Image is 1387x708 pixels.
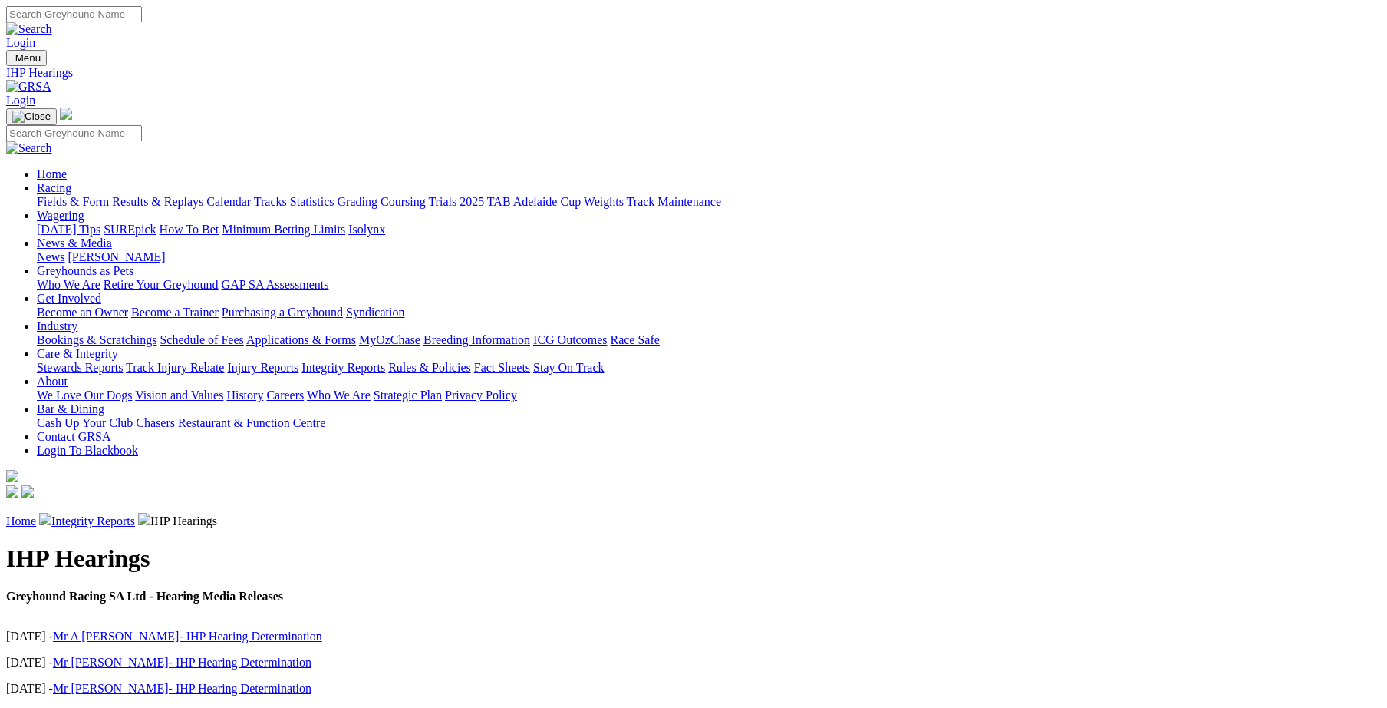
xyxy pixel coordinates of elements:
[60,108,72,120] img: logo-grsa-white.png
[610,333,659,346] a: Race Safe
[37,375,68,388] a: About
[460,195,581,208] a: 2025 TAB Adelaide Cup
[37,181,71,194] a: Racing
[37,402,104,415] a: Bar & Dining
[290,195,334,208] a: Statistics
[12,111,51,123] img: Close
[136,416,325,429] a: Chasers Restaurant & Function Centre
[533,333,607,346] a: ICG Outcomes
[6,141,52,155] img: Search
[584,195,624,208] a: Weights
[6,544,1381,573] h1: IHP Hearings
[6,682,1381,696] p: [DATE] -
[37,167,67,180] a: Home
[227,361,298,374] a: Injury Reports
[37,347,118,360] a: Care & Integrity
[6,50,47,66] button: Toggle navigation
[6,80,51,94] img: GRSA
[423,333,530,346] a: Breeding Information
[206,195,251,208] a: Calendar
[39,513,51,525] img: chevron-right.svg
[346,306,404,319] a: Syndication
[160,223,219,236] a: How To Bet
[37,223,100,236] a: [DATE] Tips
[68,250,165,263] a: [PERSON_NAME]
[222,306,343,319] a: Purchasing a Greyhound
[135,389,223,402] a: Vision and Values
[37,306,128,319] a: Become an Owner
[246,333,356,346] a: Applications & Forms
[104,278,219,291] a: Retire Your Greyhound
[37,416,1381,430] div: Bar & Dining
[428,195,456,208] a: Trials
[37,292,101,305] a: Get Involved
[226,389,263,402] a: History
[388,361,471,374] a: Rules & Policies
[112,195,203,208] a: Results & Replays
[15,52,41,64] span: Menu
[37,389,1381,402] div: About
[348,223,385,236] a: Isolynx
[6,514,36,528] a: Home
[37,209,84,222] a: Wagering
[6,66,1381,80] a: IHP Hearings
[6,36,35,49] a: Login
[37,237,112,250] a: News & Media
[37,361,123,374] a: Stewards Reports
[6,94,35,107] a: Login
[6,630,1381,643] p: [DATE] -
[37,278,100,291] a: Who We Are
[359,333,420,346] a: MyOzChase
[37,389,132,402] a: We Love Our Dogs
[126,361,224,374] a: Track Injury Rebate
[627,195,721,208] a: Track Maintenance
[37,361,1381,375] div: Care & Integrity
[37,250,64,263] a: News
[37,264,133,277] a: Greyhounds as Pets
[222,223,345,236] a: Minimum Betting Limits
[53,630,322,643] a: Mr A [PERSON_NAME]- IHP Hearing Determination
[6,108,57,125] button: Toggle navigation
[533,361,604,374] a: Stay On Track
[6,513,1381,528] p: IHP Hearings
[37,430,110,443] a: Contact GRSA
[21,485,34,498] img: twitter.svg
[37,333,1381,347] div: Industry
[37,278,1381,292] div: Greyhounds as Pets
[338,195,377,208] a: Grading
[222,278,329,291] a: GAP SA Assessments
[6,22,52,36] img: Search
[266,389,304,402] a: Careers
[51,514,135,528] a: Integrity Reports
[6,6,142,22] input: Search
[37,319,77,332] a: Industry
[6,656,1381,670] p: [DATE] -
[6,125,142,141] input: Search
[37,306,1381,319] div: Get Involved
[6,485,18,498] img: facebook.svg
[37,333,156,346] a: Bookings & Scratchings
[301,361,385,374] a: Integrity Reports
[37,416,133,429] a: Cash Up Your Club
[474,361,530,374] a: Fact Sheets
[104,223,156,236] a: SUREpick
[254,195,287,208] a: Tracks
[307,389,371,402] a: Who We Are
[445,389,517,402] a: Privacy Policy
[6,590,283,603] strong: Greyhound Racing SA Ltd - Hearing Media Releases
[37,195,109,208] a: Fields & Form
[138,513,150,525] img: chevron-right.svg
[53,682,311,695] a: Mr [PERSON_NAME]- IHP Hearing Determination
[160,333,243,346] a: Schedule of Fees
[37,195,1381,209] div: Racing
[6,470,18,482] img: logo-grsa-white.png
[37,250,1381,264] div: News & Media
[37,223,1381,237] div: Wagering
[131,306,219,319] a: Become a Trainer
[37,444,138,457] a: Login To Blackbook
[381,195,426,208] a: Coursing
[374,389,442,402] a: Strategic Plan
[53,656,311,669] a: Mr [PERSON_NAME]- IHP Hearing Determination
